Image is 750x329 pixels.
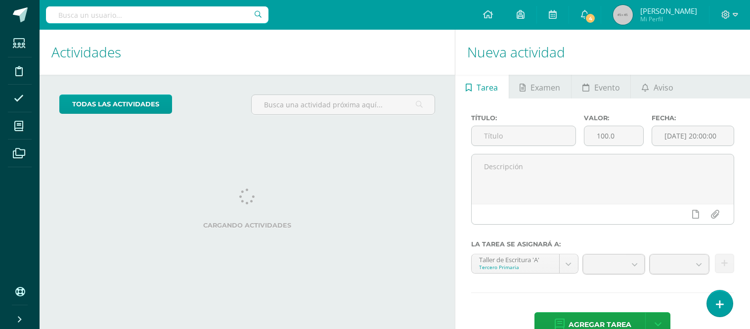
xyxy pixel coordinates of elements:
span: Mi Perfil [640,15,697,23]
a: Taller de Escritura 'A'Tercero Primaria [472,254,578,273]
a: Examen [509,75,571,98]
h1: Nueva actividad [467,30,738,75]
label: La tarea se asignará a: [471,240,734,248]
div: Tercero Primaria [479,264,552,271]
a: todas las Actividades [59,94,172,114]
span: Examen [530,76,560,99]
a: Evento [572,75,630,98]
span: Evento [594,76,620,99]
input: Busca una actividad próxima aquí... [252,95,435,114]
input: Título [472,126,576,145]
span: [PERSON_NAME] [640,6,697,16]
label: Título: [471,114,576,122]
label: Valor: [584,114,644,122]
a: Aviso [631,75,684,98]
span: 4 [585,13,596,24]
img: 45x45 [613,5,633,25]
label: Cargando actividades [59,222,435,229]
label: Fecha: [652,114,734,122]
span: Tarea [477,76,498,99]
a: Tarea [455,75,509,98]
div: Taller de Escritura 'A' [479,254,552,264]
input: Puntos máximos [584,126,643,145]
input: Fecha de entrega [652,126,734,145]
span: Aviso [654,76,673,99]
h1: Actividades [51,30,443,75]
input: Busca un usuario... [46,6,268,23]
